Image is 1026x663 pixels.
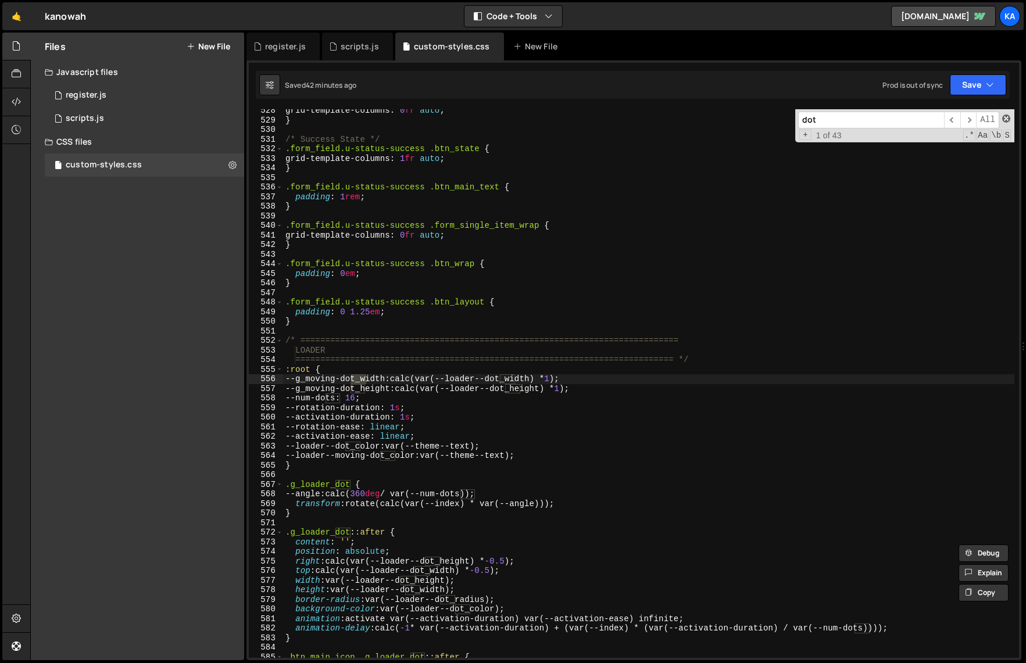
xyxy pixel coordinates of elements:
[249,231,283,241] div: 541
[798,112,944,128] input: Search for
[950,74,1006,95] button: Save
[249,288,283,298] div: 547
[959,584,1009,601] button: Copy
[249,537,283,547] div: 573
[249,269,283,279] div: 545
[249,163,283,173] div: 534
[66,113,104,124] div: scripts.js
[1003,130,1011,141] span: Search In Selection
[249,106,283,116] div: 528
[811,131,846,141] span: 1 of 43
[249,327,283,336] div: 551
[249,154,283,164] div: 533
[45,84,244,107] div: 9382/20687.js
[249,202,283,212] div: 538
[249,250,283,260] div: 543
[249,259,283,269] div: 544
[249,518,283,528] div: 571
[249,212,283,221] div: 539
[341,41,379,52] div: scripts.js
[249,557,283,567] div: 575
[977,130,989,141] span: CaseSensitive Search
[249,470,283,480] div: 566
[249,192,283,202] div: 537
[249,298,283,307] div: 548
[249,508,283,518] div: 570
[249,623,283,633] div: 582
[249,566,283,576] div: 576
[959,564,1009,582] button: Explain
[45,40,66,53] h2: Files
[265,41,306,52] div: register.js
[285,80,356,90] div: Saved
[187,42,230,51] button: New File
[66,90,106,101] div: register.js
[249,643,283,653] div: 584
[249,173,283,183] div: 535
[249,116,283,126] div: 529
[249,413,283,422] div: 560
[513,41,562,52] div: New File
[249,576,283,586] div: 577
[249,604,283,614] div: 580
[249,614,283,624] div: 581
[249,547,283,557] div: 574
[45,107,244,130] div: 9382/24789.js
[249,384,283,394] div: 557
[66,160,142,170] div: custom-styles.css
[249,489,283,499] div: 568
[249,528,283,537] div: 572
[882,80,943,90] div: Prod is out of sync
[45,153,244,177] div: 9382/20450.css
[249,422,283,432] div: 561
[249,403,283,413] div: 559
[249,480,283,490] div: 567
[31,60,244,84] div: Javascript files
[976,112,999,128] span: Alt-Enter
[799,130,811,141] span: Toggle Replace mode
[249,336,283,346] div: 552
[249,221,283,231] div: 540
[31,130,244,153] div: CSS files
[959,544,1009,562] button: Debug
[249,365,283,375] div: 555
[249,585,283,595] div: 578
[306,80,356,90] div: 42 minutes ago
[249,633,283,643] div: 583
[249,432,283,442] div: 562
[999,6,1020,27] a: Ka
[249,144,283,154] div: 532
[249,355,283,365] div: 554
[249,393,283,403] div: 558
[45,9,86,23] div: kanowah
[249,461,283,471] div: 565
[249,317,283,327] div: 550
[960,112,977,128] span: ​
[249,307,283,317] div: 549
[249,278,283,288] div: 546
[990,130,1002,141] span: Whole Word Search
[249,374,283,384] div: 556
[963,130,975,141] span: RegExp Search
[464,6,562,27] button: Code + Tools
[2,2,31,30] a: 🤙
[249,442,283,451] div: 563
[249,653,283,662] div: 585
[944,112,960,128] span: ​
[249,499,283,509] div: 569
[249,240,283,250] div: 542
[249,125,283,135] div: 530
[249,182,283,192] div: 536
[249,135,283,145] div: 531
[249,346,283,356] div: 553
[249,451,283,461] div: 564
[891,6,996,27] a: [DOMAIN_NAME]
[249,595,283,605] div: 579
[414,41,490,52] div: custom-styles.css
